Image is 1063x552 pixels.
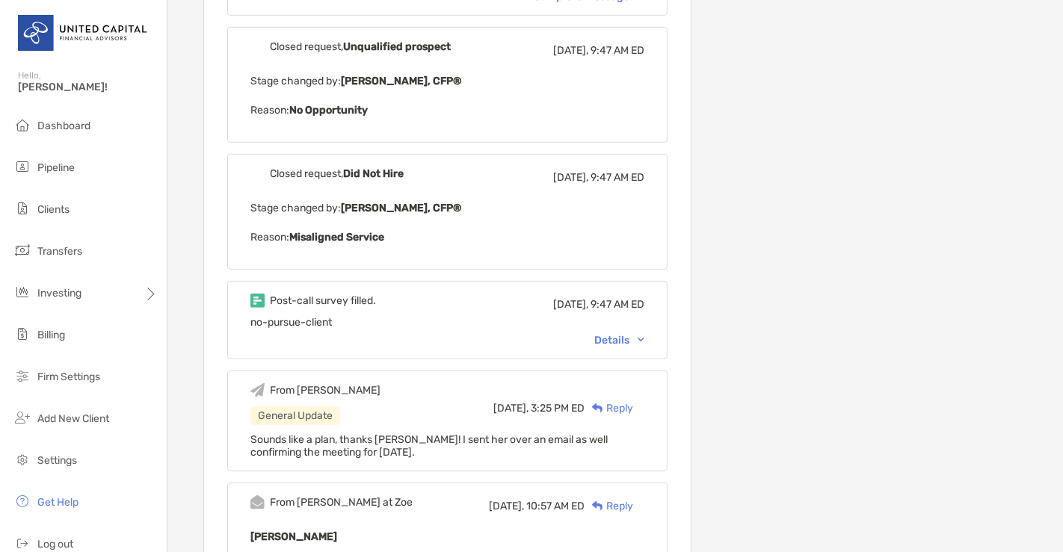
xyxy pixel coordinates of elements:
[13,241,31,259] img: transfers icon
[13,199,31,217] img: clients icon
[585,498,633,514] div: Reply
[270,40,451,53] div: Closed request,
[250,530,337,543] b: [PERSON_NAME]
[250,72,644,90] p: Stage changed by:
[250,101,644,120] p: Reason:
[553,298,588,311] span: [DATE],
[13,450,31,468] img: settings icon
[250,228,644,246] p: Reason:
[638,338,644,342] img: Chevron icon
[37,370,100,383] span: Firm Settings
[591,171,644,184] span: 9:47 AM ED
[553,44,588,57] span: [DATE],
[250,495,265,509] img: Event icon
[37,496,78,509] span: Get Help
[37,287,81,300] span: Investing
[37,245,82,258] span: Transfers
[37,329,65,341] span: Billing
[37,203,70,216] span: Clients
[250,433,608,459] span: Sounds like a plan, thanks [PERSON_NAME]! I sent her over an email as well confirming the meeting...
[585,400,633,416] div: Reply
[18,81,158,93] span: [PERSON_NAME]!
[18,6,149,60] img: United Capital Logo
[250,406,340,425] div: General Update
[37,538,73,551] span: Log out
[341,75,461,87] b: [PERSON_NAME], CFP®
[250,199,644,217] p: Stage changed by:
[270,384,380,397] div: From [PERSON_NAME]
[553,171,588,184] span: [DATE],
[250,383,265,397] img: Event icon
[493,402,529,415] span: [DATE],
[13,158,31,176] img: pipeline icon
[250,167,265,181] img: Event icon
[37,412,109,425] span: Add New Client
[13,325,31,343] img: billing icon
[343,40,451,53] b: Unqualified prospect
[270,496,413,509] div: From [PERSON_NAME] at Zoe
[594,334,644,347] div: Details
[250,294,265,308] img: Event icon
[250,40,265,54] img: Event icon
[526,500,585,512] span: 10:57 AM ED
[341,202,461,214] b: [PERSON_NAME], CFP®
[270,294,376,307] div: Post-call survey filled.
[37,161,75,174] span: Pipeline
[531,402,585,415] span: 3:25 PM ED
[13,116,31,134] img: dashboard icon
[591,44,644,57] span: 9:47 AM ED
[592,501,603,511] img: Reply icon
[489,500,524,512] span: [DATE],
[270,167,404,180] div: Closed request,
[37,454,77,467] span: Settings
[289,104,368,117] b: No Opportunity
[289,231,384,244] b: Misaligned Service
[13,534,31,552] img: logout icon
[250,316,332,329] span: no-pursue-client
[13,492,31,510] img: get-help icon
[13,367,31,385] img: firm-settings icon
[591,298,644,311] span: 9:47 AM ED
[13,409,31,427] img: add_new_client icon
[343,167,404,180] b: Did Not Hire
[13,283,31,301] img: investing icon
[37,120,90,132] span: Dashboard
[592,403,603,413] img: Reply icon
